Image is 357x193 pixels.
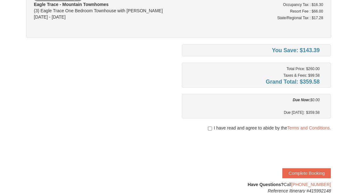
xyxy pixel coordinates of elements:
[282,168,331,179] button: Complete Booking
[290,9,323,14] small: Resort Fee : $66.00
[214,125,331,131] span: I have read and agree to abide by the
[187,79,320,85] h4: Grand Total: $359.58
[283,74,320,78] small: Taxes & Fees: $99.58
[34,2,244,20] div: (3) Eagle Trace One Bedroom Townhouse with [PERSON_NAME] [DATE] - [DATE]
[283,3,323,7] small: Occupancy Tax : $16.30
[306,110,320,116] span: $359.58
[277,16,323,20] small: State/Regional Tax : $17.28
[187,47,320,54] h4: You Save: $143.39
[286,67,320,71] small: Total Price: $260.00
[187,97,320,103] div: $0.00
[284,110,306,116] span: Due [DATE]:
[291,182,331,187] a: [PHONE_NUMBER]
[235,138,331,162] iframe: reCAPTCHA
[34,2,109,7] strong: Eagle Trace - Mountain Townhomes
[293,98,310,102] strong: Due Now:
[287,126,331,131] a: Terms and Conditions.
[248,182,284,187] strong: Have Questions?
